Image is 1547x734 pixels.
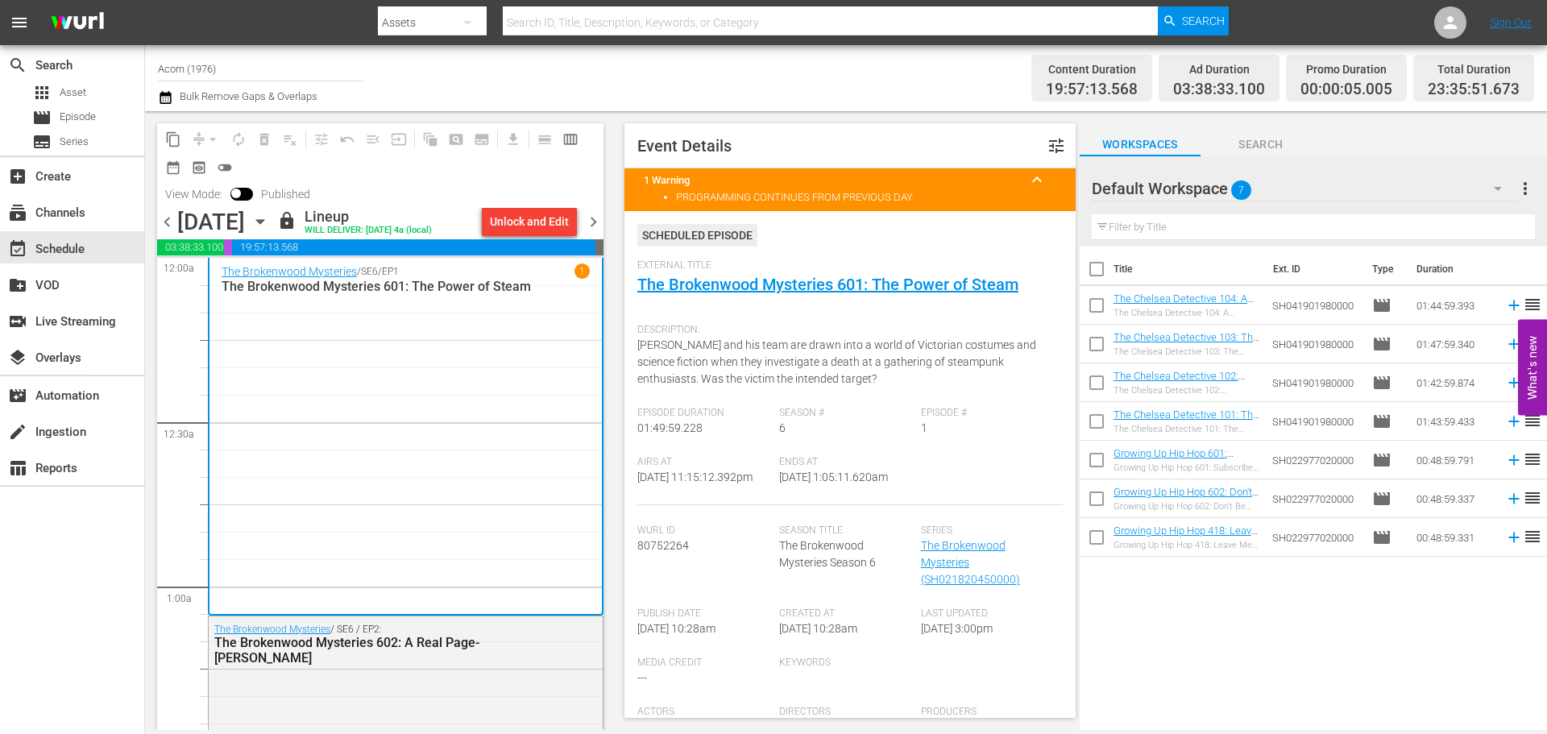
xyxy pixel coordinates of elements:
td: 01:44:59.393 [1410,286,1499,325]
span: Automation [8,386,27,405]
span: 01:49:59.228 [637,421,703,434]
th: Ext. ID [1263,247,1362,292]
span: Asset [32,83,52,102]
span: 00:00:05.005 [1300,81,1392,99]
span: Episode [1372,334,1391,354]
span: keyboard_arrow_up [1027,170,1047,189]
th: Type [1362,247,1407,292]
span: Series [32,132,52,151]
svg: Add to Schedule [1505,529,1523,546]
td: SH022977020000 [1266,479,1366,518]
span: --- [637,671,647,684]
span: reorder [1523,411,1542,430]
span: Season # [779,407,913,420]
title: 1 Warning [644,174,1018,186]
a: Growing Up Hip Hop 418: Leave Me Alone (Growing Up Hip Hop 418: Leave Me Alone (VARIANT)) [1114,525,1258,573]
span: Episode [1372,373,1391,392]
svg: Add to Schedule [1505,413,1523,430]
span: 7 [1231,173,1251,207]
span: Episode [32,108,52,127]
td: SH022977020000 [1266,518,1366,557]
span: 24 hours Lineup View is OFF [212,155,238,180]
span: [DATE] 10:28am [779,622,857,635]
span: Refresh All Search Blocks [412,123,443,155]
td: SH041901980000 [1266,286,1366,325]
div: The Brokenwood Mysteries 602: A Real Page-[PERSON_NAME] [214,635,518,666]
span: Airs At [637,456,771,469]
span: calendar_view_week_outlined [562,131,579,147]
span: Download as CSV [495,123,526,155]
a: Growing Up Hip Hop 602: Don't Be Salty (Growing Up Hip Hop 602: Don't Be Salty (VARIANT)) [1114,486,1259,522]
td: 01:47:59.340 [1410,325,1499,363]
span: Overlays [8,348,27,367]
td: 00:48:59.337 [1410,479,1499,518]
span: Bulk Remove Gaps & Overlaps [177,90,317,102]
span: Month Calendar View [160,155,186,180]
span: Copy Lineup [160,126,186,152]
span: Episode [1372,528,1391,547]
span: 00:00:05.005 [224,239,232,255]
span: 19:57:13.568 [1046,81,1138,99]
a: Growing Up Hip Hop 601: Subscribe or Step Aside (Growing Up Hip Hop 601: Subscribe or Step Aside ... [1114,447,1234,508]
a: The Brokenwood Mysteries [222,265,357,278]
span: 1 [921,421,927,434]
div: The Chelsea Detective 104: A Chelsea Education [1114,308,1259,318]
svg: Add to Schedule [1505,374,1523,392]
td: 01:43:59.433 [1410,402,1499,441]
a: The Chelsea Detective 104: A Chelsea Education (The Chelsea Detective 104: A Chelsea Education (a... [1114,292,1258,365]
div: [DATE] [177,209,245,235]
td: 01:42:59.874 [1410,363,1499,402]
td: SH022977020000 [1266,441,1366,479]
span: Media Credit [637,657,771,670]
span: Create Series Block [469,126,495,152]
td: SH041901980000 [1266,325,1366,363]
span: 00:24:08.327 [595,239,603,255]
div: The Chelsea Detective 103: The Gentle Giant [1114,346,1259,357]
span: Search [8,56,27,75]
div: Lineup [305,208,432,226]
span: Search [1201,135,1321,155]
span: lock [277,211,297,230]
span: [PERSON_NAME] and his team are drawn into a world of Victorian costumes and science fiction when ... [637,338,1036,385]
div: Growing Up Hip Hop 418: Leave Me Alone [1114,540,1259,550]
span: Schedule [8,239,27,259]
span: 80752264 [637,539,689,552]
span: Episode [1372,450,1391,470]
th: Title [1114,247,1264,292]
span: Loop Content [226,126,251,152]
span: VOD [8,276,27,295]
button: keyboard_arrow_up [1018,160,1056,199]
span: Series [60,134,89,150]
span: [DATE] 1:05:11.620am [779,471,888,483]
span: reorder [1523,295,1542,314]
span: preview_outlined [191,160,207,176]
span: Create Search Block [443,126,469,152]
span: Keywords [779,657,913,670]
td: SH041901980000 [1266,402,1366,441]
svg: Add to Schedule [1505,451,1523,469]
span: Customize Events [303,123,334,155]
div: / SE6 / EP2: [214,624,518,666]
div: The Chelsea Detective 102: [PERSON_NAME] [1114,385,1259,396]
span: Search [1182,6,1225,35]
span: The Brokenwood Mysteries Season 6 [779,539,876,569]
span: Description: [637,324,1055,337]
span: Created At [779,608,913,620]
th: Duration [1407,247,1503,292]
a: The Brokenwood Mysteries (SH021820450000) [921,539,1020,586]
span: View Backup [186,155,212,180]
a: The Chelsea Detective 103: The Gentle Giant (The Chelsea Detective 103: The Gentle Giant (amc_net... [1114,331,1259,392]
span: Channels [8,203,27,222]
span: reorder [1523,450,1542,469]
div: Scheduled Episode [637,224,757,247]
span: reorder [1523,488,1542,508]
span: Revert to Primary Episode [334,126,360,152]
span: chevron_left [157,212,177,232]
span: Ingestion [8,422,27,442]
div: Growing Up Hip Hop 601: Subscribe or Step Aside [1114,462,1259,473]
span: Asset [60,85,86,101]
span: Ends At [779,456,913,469]
p: 1 [579,266,585,277]
svg: Add to Schedule [1505,490,1523,508]
span: Select an event to delete [251,126,277,152]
